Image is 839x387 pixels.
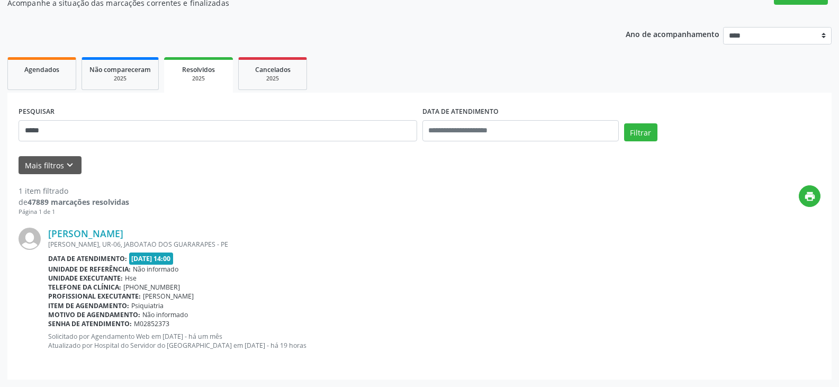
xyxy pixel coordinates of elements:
[799,185,820,207] button: print
[182,65,215,74] span: Resolvidos
[246,75,299,83] div: 2025
[134,319,169,328] span: M02852373
[422,104,499,120] label: DATA DE ATENDIMENTO
[19,208,129,217] div: Página 1 de 1
[48,292,141,301] b: Profissional executante:
[64,159,76,171] i: keyboard_arrow_down
[624,123,657,141] button: Filtrar
[804,191,816,202] i: print
[131,301,164,310] span: Psiquiatria
[19,196,129,208] div: de
[48,310,140,319] b: Motivo de agendamento:
[255,65,291,74] span: Cancelados
[89,75,151,83] div: 2025
[48,240,820,249] div: [PERSON_NAME], UR-06, JABOATAO DOS GUARARAPES - PE
[142,310,188,319] span: Não informado
[48,301,129,310] b: Item de agendamento:
[48,319,132,328] b: Senha de atendimento:
[48,274,123,283] b: Unidade executante:
[133,265,178,274] span: Não informado
[48,228,123,239] a: [PERSON_NAME]
[19,104,55,120] label: PESQUISAR
[48,254,127,263] b: Data de atendimento:
[48,283,121,292] b: Telefone da clínica:
[89,65,151,74] span: Não compareceram
[48,265,131,274] b: Unidade de referência:
[125,274,137,283] span: Hse
[172,75,225,83] div: 2025
[19,156,82,175] button: Mais filtroskeyboard_arrow_down
[123,283,180,292] span: [PHONE_NUMBER]
[626,27,719,40] p: Ano de acompanhamento
[24,65,59,74] span: Agendados
[48,332,820,350] p: Solicitado por Agendamento Web em [DATE] - há um mês Atualizado por Hospital do Servidor do [GEOG...
[19,228,41,250] img: img
[129,253,174,265] span: [DATE] 14:00
[28,197,129,207] strong: 47889 marcações resolvidas
[143,292,194,301] span: [PERSON_NAME]
[19,185,129,196] div: 1 item filtrado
